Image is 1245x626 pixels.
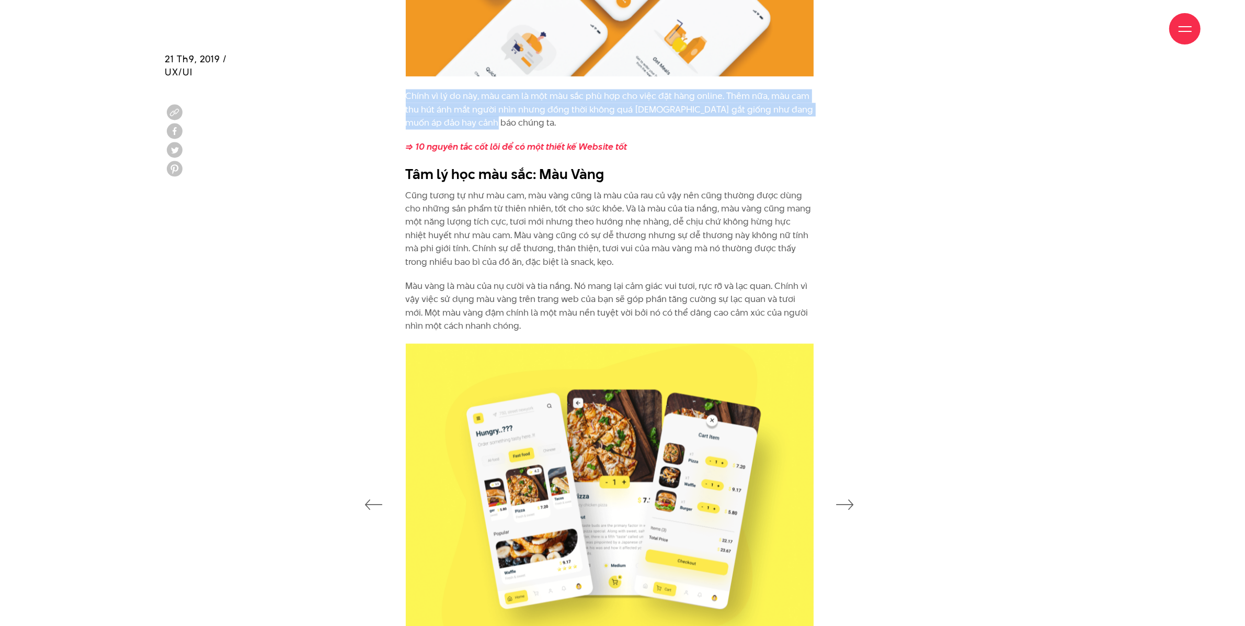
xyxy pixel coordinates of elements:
span: 21 Th9, 2019 / UX/UI [165,52,227,79]
p: Màu vàng là màu của nụ cười và tia nắng. Nó mang lại cảm giác vui tươi, rực rỡ và lạc quan. Chính... [406,280,814,333]
p: Cũng tương tự như màu cam, màu vàng cũng là màu của rau củ vậy nên cũng thường được dùng cho nhữn... [406,189,814,270]
b: Tâm lý học màu sắc: Màu Vàng [406,164,604,184]
p: Chính vì lý do này, màu cam là một màu sắc phù hợp cho việc đặt hàng online. Thêm nữa, màu cam th... [406,90,814,130]
a: => 10 nguyên tắc cốt lõi để có một thiết kế Website tốt [406,140,627,153]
